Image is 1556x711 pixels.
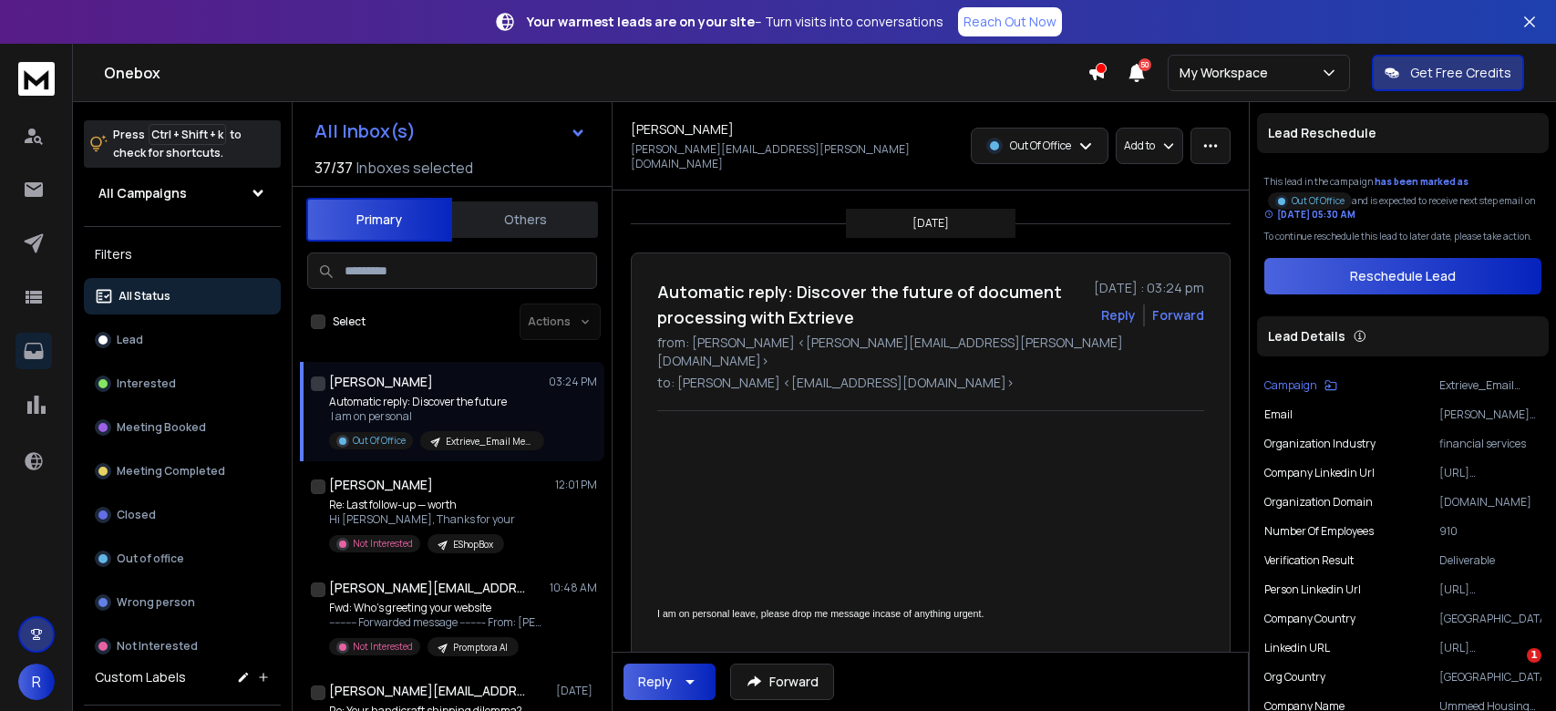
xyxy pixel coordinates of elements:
[353,537,413,551] p: Not Interested
[84,278,281,314] button: All Status
[1101,306,1136,325] button: Reply
[1264,495,1373,510] p: organization domain
[958,7,1062,36] a: Reach Out Now
[117,551,184,566] p: Out of office
[329,476,433,494] h1: [PERSON_NAME]
[1152,306,1204,325] div: Forward
[1264,378,1317,393] p: Campaign
[329,395,544,409] p: Automatic reply: Discover the future
[329,601,548,615] p: Fwd: Who’s greeting your website
[18,664,55,700] button: R
[1264,230,1541,243] p: To continue reschedule this lead to later date, please take action.
[84,541,281,577] button: Out of office
[1372,55,1524,91] button: Get Free Credits
[84,497,281,533] button: Closed
[527,13,943,31] p: – Turn visits into conversations
[113,126,242,162] p: Press to check for shortcuts.
[314,122,416,140] h1: All Inbox(s)
[1268,124,1376,142] p: Lead Reschedule
[314,157,353,179] span: 37 / 37
[1264,208,1355,222] div: [DATE] 05:30 AM
[963,13,1056,31] p: Reach Out Now
[149,124,226,145] span: Ctrl + Shift + k
[1268,327,1345,345] p: Lead Details
[657,334,1204,370] p: from: [PERSON_NAME] <[PERSON_NAME][EMAIL_ADDRESS][PERSON_NAME][DOMAIN_NAME]>
[556,684,597,698] p: [DATE]
[623,664,716,700] button: Reply
[1264,378,1337,393] button: Campaign
[104,62,1087,84] h1: Onebox
[1010,139,1071,153] p: Out Of Office
[1264,175,1541,222] div: This lead in the campaign and is expected to receive next step email on
[329,682,530,700] h1: [PERSON_NAME][EMAIL_ADDRESS][DOMAIN_NAME]
[1094,279,1204,297] p: [DATE] : 03:24 pm
[1264,437,1376,451] p: organization industry
[1264,670,1325,685] p: org country
[1139,58,1151,71] span: 50
[1439,612,1541,626] p: [GEOGRAPHIC_DATA]
[1439,378,1541,393] p: Extrieve_Email Messaging_Finance
[117,595,195,610] p: Wrong person
[550,581,597,595] p: 10:48 AM
[84,175,281,211] button: All Campaigns
[527,13,755,30] strong: Your warmest leads are on your site
[730,664,834,700] button: Forward
[453,641,508,654] p: Promptora AI
[1264,553,1354,568] p: Verification Result
[333,314,366,329] label: Select
[1124,139,1155,153] p: Add to
[329,409,544,424] p: I am on personal
[306,198,452,242] button: Primary
[329,512,515,527] p: Hi [PERSON_NAME], Thanks for your
[329,373,433,391] h1: [PERSON_NAME]
[117,376,176,391] p: Interested
[1264,407,1293,422] p: Email
[117,464,225,479] p: Meeting Completed
[95,668,186,686] h3: Custom Labels
[84,242,281,267] h3: Filters
[1489,648,1533,692] iframe: Intercom live chat
[1180,64,1275,82] p: My Workspace
[117,420,206,435] p: Meeting Booked
[329,498,515,512] p: Re: Last follow-up — worth
[300,113,601,149] button: All Inbox(s)
[1439,466,1541,480] p: [URL][DOMAIN_NAME]
[84,584,281,621] button: Wrong person
[1439,407,1541,422] p: [PERSON_NAME][EMAIL_ADDRESS][PERSON_NAME][DOMAIN_NAME]
[1264,258,1541,294] button: Reschedule Lead
[84,453,281,489] button: Meeting Completed
[912,216,949,231] p: [DATE]
[98,184,187,202] h1: All Campaigns
[117,333,143,347] p: Lead
[452,200,598,240] button: Others
[1264,641,1330,655] p: linkedin URL
[119,289,170,304] p: All Status
[1527,648,1541,663] span: 1
[329,615,548,630] p: ---------- Forwarded message --------- From: [PERSON_NAME]
[84,628,281,665] button: Not Interested
[657,374,1204,392] p: to: [PERSON_NAME] <[EMAIL_ADDRESS][DOMAIN_NAME]>
[1439,524,1541,539] p: 910
[657,608,984,619] span: I am on personal leave, please drop me message incase of anything urgent.
[1264,466,1375,480] p: Company Linkedin Url
[1292,194,1345,208] p: Out Of Office
[84,409,281,446] button: Meeting Booked
[1264,524,1374,539] p: number of employees
[1375,175,1468,188] span: has been marked as
[1264,612,1355,626] p: Company Country
[631,120,734,139] h1: [PERSON_NAME]
[657,279,1083,330] h1: Automatic reply: Discover the future of document processing with Extrieve
[1439,495,1541,510] p: [DOMAIN_NAME]
[1439,582,1541,597] p: [URL][DOMAIN_NAME]
[555,478,597,492] p: 12:01 PM
[353,640,413,654] p: Not Interested
[1439,641,1541,655] p: [URL][DOMAIN_NAME][PERSON_NAME]
[1264,582,1361,597] p: Person Linkedin Url
[1439,670,1541,685] p: [GEOGRAPHIC_DATA]
[84,366,281,402] button: Interested
[1410,64,1511,82] p: Get Free Credits
[84,322,281,358] button: Lead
